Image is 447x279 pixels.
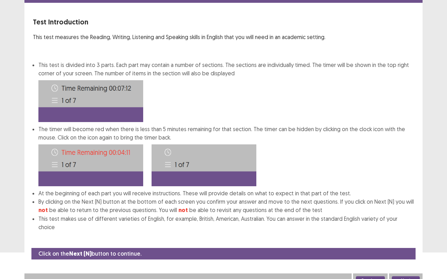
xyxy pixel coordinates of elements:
[38,125,414,189] li: The timer will become red when there is less than 5 minutes remaining for that section. The timer...
[38,206,48,214] strong: not
[38,189,414,197] li: At the beginning of each part you will receive instructions. These will provide details on what t...
[69,250,91,257] strong: Next (N)
[38,197,414,214] li: By clicking on the Next (N) button at the bottom of each screen you confirm your answer and move ...
[38,80,143,122] img: Time-image
[178,206,188,214] strong: not
[152,144,256,186] img: Time-image
[33,17,414,27] p: Test Introduction
[33,33,414,41] p: This test measures the Reading, Writing, Listening and Speaking skills in English that you will n...
[38,214,414,231] li: This test makes use of different varieties of English, for example, British, American, Australian...
[38,61,414,122] li: This test is divided into 3 parts. Each part may contain a number of sections. The sections are i...
[38,144,143,186] img: Time-image
[38,249,141,258] p: Click on the button to continue.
